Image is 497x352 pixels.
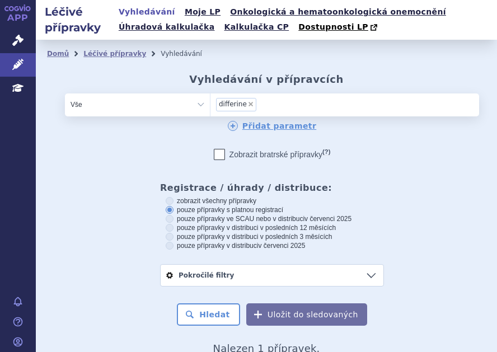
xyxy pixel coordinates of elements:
input: differine [259,98,264,109]
span: differine [219,100,247,108]
span: Dostupnosti LP [298,22,368,31]
h3: Registrace / úhrady / distribuce: [160,182,384,193]
h2: Léčivé přípravky [36,4,115,35]
button: Uložit do sledovaných [246,303,367,326]
label: Zobrazit bratrské přípravky [214,149,331,160]
span: v červenci 2025 [258,242,305,250]
label: pouze přípravky s platnou registrací [166,205,378,214]
a: Onkologická a hematoonkologická onemocnění [227,4,449,20]
label: pouze přípravky v distribuci v posledních 12 měsících [166,223,378,232]
a: Úhradová kalkulačka [115,20,218,35]
a: Kalkulačka CP [221,20,293,35]
a: Léčivé přípravky [83,50,146,58]
a: Domů [47,50,69,58]
span: v červenci 2025 [304,215,351,223]
a: Vyhledávání [115,4,179,20]
a: Přidat parametr [228,121,317,131]
abbr: (?) [322,148,330,156]
label: zobrazit všechny přípravky [166,196,378,205]
label: pouze přípravky v distribuci v posledních 3 měsících [166,232,378,241]
a: Pokročilé filtry [161,265,383,286]
li: Vyhledávání [161,45,217,62]
a: Dostupnosti LP [295,20,383,35]
a: Moje LP [181,4,224,20]
h2: Vyhledávání v přípravcích [189,73,343,86]
button: Hledat [177,303,240,326]
span: × [247,101,254,107]
label: pouze přípravky ve SCAU nebo v distribuci [166,214,378,223]
label: pouze přípravky v distribuci [166,241,378,250]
